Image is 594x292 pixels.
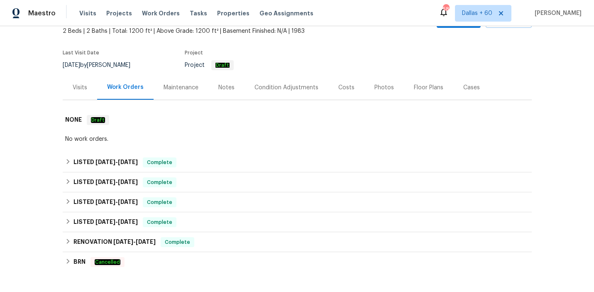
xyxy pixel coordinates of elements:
div: LISTED [DATE]-[DATE]Complete [63,212,532,232]
h6: RENOVATION [73,237,156,247]
h6: BRN [73,257,86,267]
div: Floor Plans [414,83,443,92]
span: Complete [144,158,176,167]
div: by [PERSON_NAME] [63,60,140,70]
span: Tasks [190,10,207,16]
span: [DATE] [118,219,138,225]
span: Maestro [28,9,56,17]
em: Draft [91,117,105,123]
span: Visits [79,9,96,17]
span: Work Orders [142,9,180,17]
span: - [95,159,138,165]
span: - [113,239,156,245]
div: Costs [338,83,354,92]
span: [DATE] [118,159,138,165]
span: [DATE] [95,179,115,185]
span: - [95,219,138,225]
span: Complete [144,178,176,186]
span: [DATE] [136,239,156,245]
span: [PERSON_NAME] [531,9,582,17]
span: [DATE] [113,239,133,245]
div: Cases [463,83,480,92]
span: Properties [217,9,249,17]
h6: LISTED [73,157,138,167]
div: Maintenance [164,83,198,92]
div: Notes [218,83,235,92]
div: Visits [73,83,87,92]
span: Projects [106,9,132,17]
span: Dallas + 60 [462,9,492,17]
span: - [95,199,138,205]
span: [DATE] [95,219,115,225]
div: 589 [443,5,449,13]
div: No work orders. [65,135,529,143]
div: LISTED [DATE]-[DATE]Complete [63,172,532,192]
span: Complete [144,218,176,226]
div: Photos [374,83,394,92]
div: RENOVATION [DATE]-[DATE]Complete [63,232,532,252]
span: - [95,179,138,185]
div: NONE Draft [63,107,532,133]
span: [DATE] [95,159,115,165]
div: Condition Adjustments [254,83,318,92]
span: Project [185,62,234,68]
em: Cancelled [95,259,120,265]
div: Work Orders [107,83,144,91]
span: [DATE] [95,199,115,205]
div: BRN Cancelled [63,252,532,272]
h6: LISTED [73,217,138,227]
span: [DATE] [118,199,138,205]
span: Last Visit Date [63,50,99,55]
h6: LISTED [73,177,138,187]
span: [DATE] [63,62,80,68]
div: LISTED [DATE]-[DATE]Complete [63,152,532,172]
span: [DATE] [118,179,138,185]
h6: NONE [65,115,82,125]
em: Draft [215,62,230,68]
h6: LISTED [73,197,138,207]
div: LISTED [DATE]-[DATE]Complete [63,192,532,212]
span: Complete [144,198,176,206]
span: Project [185,50,203,55]
span: Complete [161,238,193,246]
span: 2 Beds | 2 Baths | Total: 1200 ft² | Above Grade: 1200 ft² | Basement Finished: N/A | 1983 [63,27,364,35]
span: Geo Assignments [259,9,313,17]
